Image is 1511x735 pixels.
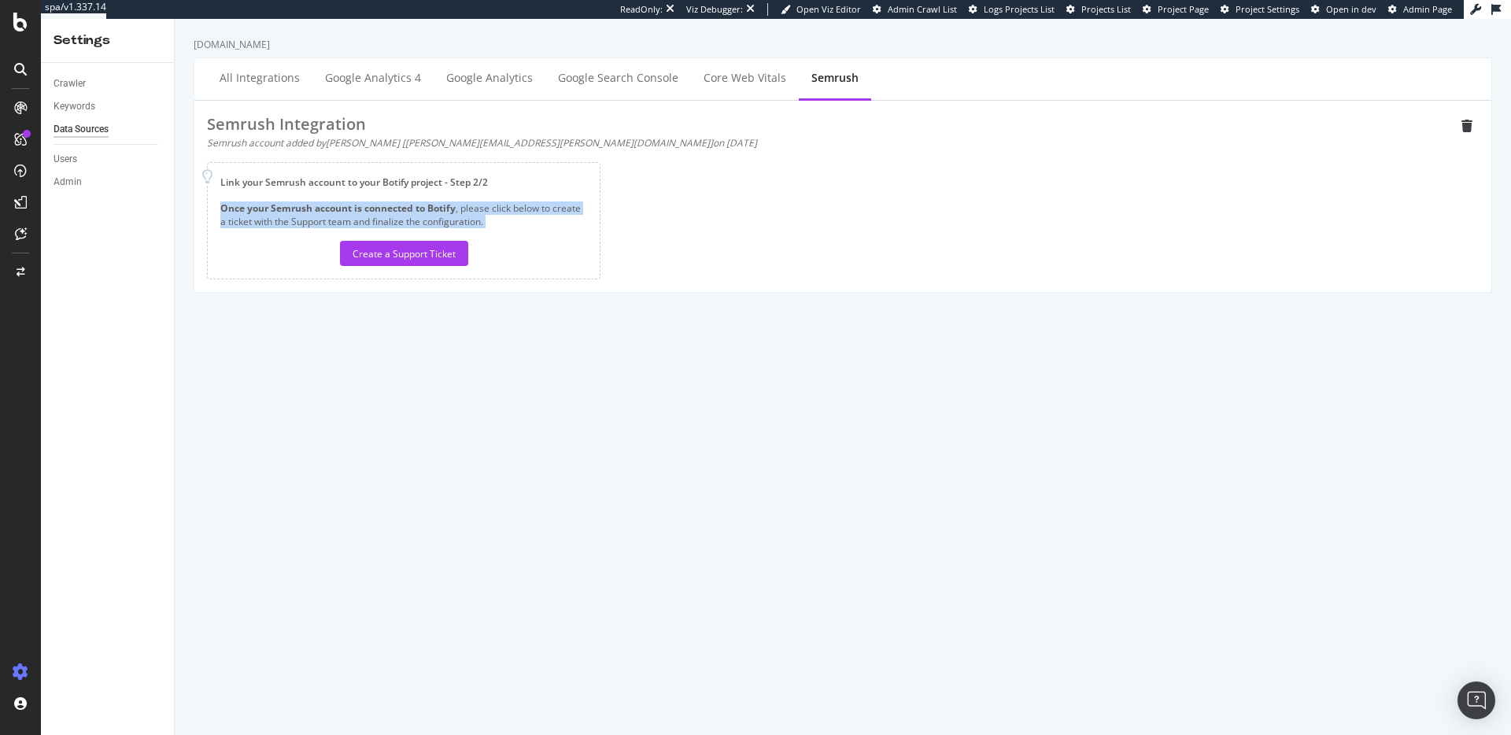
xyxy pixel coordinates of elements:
[194,38,1492,51] div: [DOMAIN_NAME]
[340,241,468,266] button: Create a Support Ticket
[54,151,77,168] div: Users
[54,121,109,138] div: Data Sources
[353,247,456,260] div: Create a Support Ticket
[1403,3,1452,15] span: Admin Page
[54,76,86,92] div: Crawler
[54,98,163,115] a: Keywords
[220,70,300,86] div: All integrations
[1081,3,1131,15] span: Projects List
[54,98,95,115] div: Keywords
[207,136,1455,150] div: Semrush account added by [PERSON_NAME] [[PERSON_NAME][EMAIL_ADDRESS][PERSON_NAME][DOMAIN_NAME]] o...
[811,70,859,86] div: Semrush
[1143,3,1209,16] a: Project Page
[558,70,678,86] div: Google Search Console
[54,121,163,138] a: Data Sources
[54,174,163,190] a: Admin
[1311,3,1376,16] a: Open in dev
[446,70,533,86] div: Google Analytics
[54,151,163,168] a: Users
[796,3,861,15] span: Open Viz Editor
[1221,3,1299,16] a: Project Settings
[1457,681,1495,719] div: Open Intercom Messenger
[54,174,82,190] div: Admin
[620,3,663,16] div: ReadOnly:
[984,3,1055,15] span: Logs Projects List
[220,201,587,266] div: , please click below to create a ticket with the Support team and finalize the configuration.
[1455,113,1479,139] i: trash
[686,3,743,16] div: Viz Debugger:
[325,70,421,86] div: Google Analytics 4
[220,175,587,189] div: Link your Semrush account to your Botify project - Step 2/2
[1326,3,1376,15] span: Open in dev
[54,31,161,50] div: Settings
[781,3,861,16] a: Open Viz Editor
[1066,3,1131,16] a: Projects List
[1236,3,1299,15] span: Project Settings
[220,201,456,215] b: Once your Semrush account is connected to Botify
[888,3,957,15] span: Admin Crawl List
[1158,3,1209,15] span: Project Page
[207,113,1455,136] div: Semrush Integration
[969,3,1055,16] a: Logs Projects List
[704,70,786,86] div: Core Web Vitals
[873,3,957,16] a: Admin Crawl List
[1388,3,1452,16] a: Admin Page
[54,76,163,92] a: Crawler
